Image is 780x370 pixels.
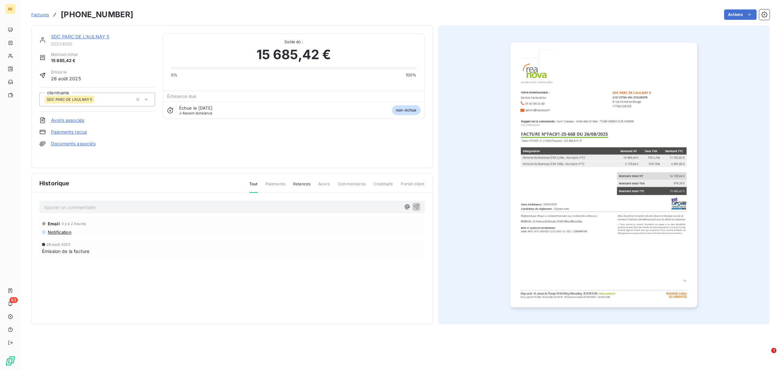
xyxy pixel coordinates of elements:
[31,12,49,17] span: Factures
[318,181,330,192] span: Avoirs
[406,72,417,78] span: 100%
[249,181,258,193] span: Tout
[373,181,393,192] span: Creditsafe
[46,243,71,246] span: 26 août 2025
[47,230,71,235] span: Notification
[9,297,18,303] span: 63
[266,181,285,192] span: Paiements
[758,348,773,363] iframe: Intercom live chat
[42,248,89,255] span: Émission de la facture
[31,11,49,18] a: Factures
[171,72,177,78] span: 0%
[179,111,213,115] span: avant échéance
[62,222,86,226] span: il y a 2 heures
[51,117,84,124] a: Avoirs associés
[401,181,424,192] span: Portail client
[47,98,92,101] span: SDC PARC DE L'AULNAY 5
[51,58,78,64] span: 15 685,42 €
[256,45,331,64] span: 15 685,42 €
[51,52,78,58] span: Montant initial
[171,39,417,45] span: Solde dû :
[51,69,81,75] span: Émise le
[179,111,185,115] span: J-8
[392,105,420,115] span: non-échue
[5,356,16,366] img: Logo LeanPay
[51,75,81,82] span: 26 août 2025
[293,181,310,192] span: Relances
[771,348,776,353] span: 1
[724,9,757,20] button: Actions
[51,140,96,147] a: Documents associés
[51,129,87,135] a: Paiements reçus
[179,105,213,111] span: Échue le [DATE]
[510,43,697,307] img: invoice_thumbnail
[167,94,197,99] span: Échéance due
[51,34,109,39] a: SDC PARC DE L'AULNAY 5
[48,221,60,226] span: Email
[5,4,16,14] div: RE
[51,41,155,46] span: 02534000
[338,181,366,192] span: Commentaires
[61,9,133,20] h3: [PHONE_NUMBER]
[39,179,70,188] span: Historique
